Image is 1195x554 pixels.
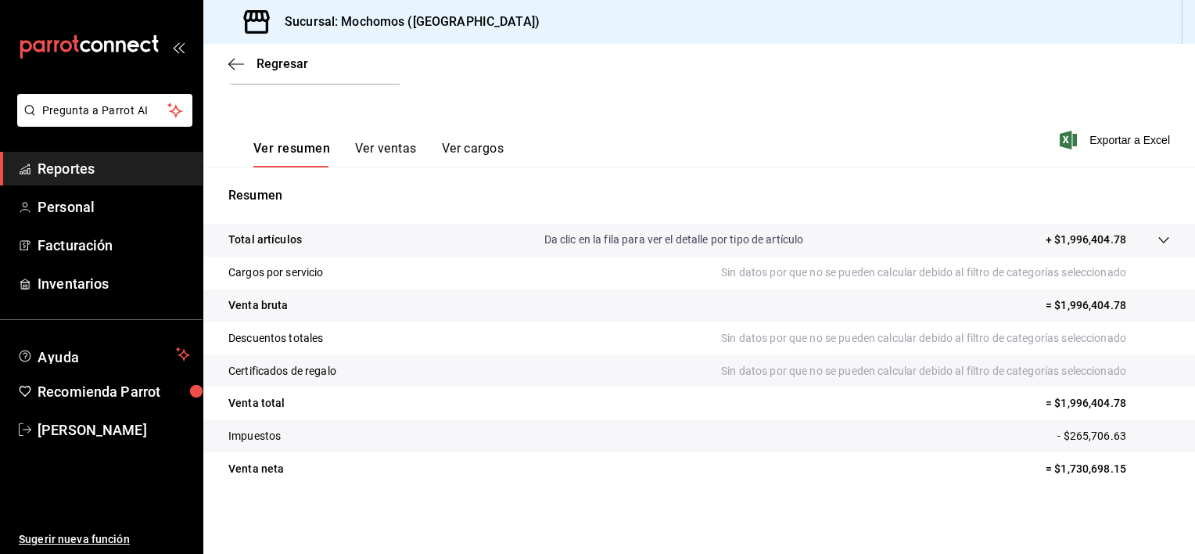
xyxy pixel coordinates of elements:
a: Pregunta a Parrot AI [11,113,192,130]
p: Da clic en la fila para ver el detalle por tipo de artículo [544,232,804,248]
button: Ver cargos [442,141,504,167]
p: = $1,730,698.15 [1046,461,1170,477]
p: Sin datos por que no se pueden calcular debido al filtro de categorías seleccionado [721,330,1170,347]
button: Pregunta a Parrot AI [17,94,192,127]
p: Sin datos por que no se pueden calcular debido al filtro de categorías seleccionado [721,264,1170,281]
button: Ver resumen [253,141,330,167]
span: [PERSON_NAME] [38,419,190,441]
p: Venta total [228,395,285,412]
p: Descuentos totales [228,330,323,347]
span: Ayuda [38,345,170,364]
p: = $1,996,404.78 [1046,297,1170,314]
button: open_drawer_menu [172,41,185,53]
button: Regresar [228,56,308,71]
p: Resumen [228,186,1170,205]
div: navigation tabs [253,141,504,167]
button: Exportar a Excel [1063,131,1170,149]
p: Venta neta [228,461,284,477]
span: Reportes [38,158,190,179]
h3: Sucursal: Mochomos ([GEOGRAPHIC_DATA]) [272,13,540,31]
p: Total artículos [228,232,302,248]
p: Sin datos por que no se pueden calcular debido al filtro de categorías seleccionado [721,363,1170,380]
p: = $1,996,404.78 [1046,395,1170,412]
p: Impuestos [228,428,281,444]
span: Personal [38,196,190,218]
p: - $265,706.63 [1057,428,1170,444]
p: Venta bruta [228,297,288,314]
span: Regresar [257,56,308,71]
p: Certificados de regalo [228,363,336,380]
p: + $1,996,404.78 [1046,232,1126,248]
span: Recomienda Parrot [38,381,190,402]
span: Inventarios [38,273,190,294]
span: Facturación [38,235,190,256]
span: Sugerir nueva función [19,531,190,548]
p: Cargos por servicio [228,264,324,281]
button: Ver ventas [355,141,417,167]
span: Pregunta a Parrot AI [42,103,168,119]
